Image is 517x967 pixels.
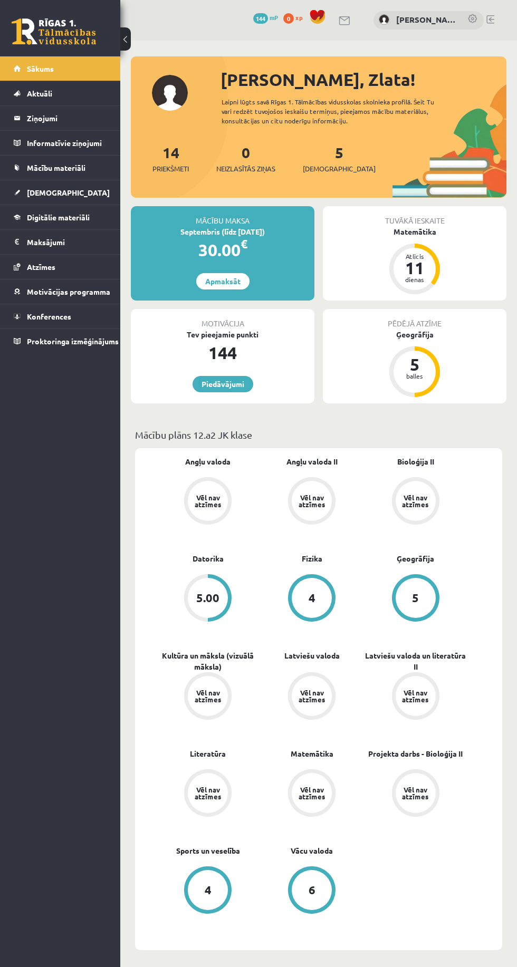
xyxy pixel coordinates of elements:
a: 6 [260,866,364,916]
legend: Ziņojumi [27,106,107,130]
a: Vēl nav atzīmes [156,672,260,722]
a: Maksājumi [14,230,107,254]
a: Vēl nav atzīmes [156,477,260,527]
a: 0Neizlasītās ziņas [216,143,275,174]
a: Vēl nav atzīmes [363,769,467,819]
a: Konferences [14,304,107,328]
a: 5[DEMOGRAPHIC_DATA] [303,143,376,174]
div: Septembris (līdz [DATE]) [131,226,314,237]
div: 6 [309,884,315,896]
a: Vēl nav atzīmes [260,477,364,527]
div: Vēl nav atzīmes [297,786,327,800]
a: Informatīvie ziņojumi [14,131,107,155]
div: Mācību maksa [131,206,314,226]
a: 5 [363,574,467,624]
a: [PERSON_NAME] [396,14,457,26]
a: Fizika [302,553,322,564]
a: Mācību materiāli [14,156,107,180]
a: Piedāvājumi [193,376,253,392]
a: Vēl nav atzīmes [363,477,467,527]
div: Atlicis [399,253,430,259]
span: 0 [283,13,294,24]
a: Vēl nav atzīmes [260,672,364,722]
div: 11 [399,259,430,276]
a: Ģeogrāfija 5 balles [323,329,506,399]
a: Angļu valoda II [286,456,338,467]
a: 14Priekšmeti [152,143,189,174]
div: Laipni lūgts savā Rīgas 1. Tālmācības vidusskolas skolnieka profilā. Šeit Tu vari redzēt tuvojošo... [222,97,447,125]
a: Motivācijas programma [14,279,107,304]
span: Konferences [27,312,71,321]
div: balles [399,373,430,379]
span: Digitālie materiāli [27,212,90,222]
div: Vēl nav atzīmes [193,786,223,800]
a: Rīgas 1. Tālmācības vidusskola [12,18,96,45]
div: Vēl nav atzīmes [401,494,430,508]
a: 144 mP [253,13,278,22]
p: Mācību plāns 12.a2 JK klase [135,428,502,442]
div: 144 [131,340,314,365]
span: xp [295,13,302,22]
div: Vēl nav atzīmes [297,494,327,508]
div: 5 [412,592,419,604]
span: [DEMOGRAPHIC_DATA] [27,188,110,197]
a: 4 [260,574,364,624]
div: 4 [309,592,315,604]
a: 5.00 [156,574,260,624]
span: Aktuāli [27,89,52,98]
a: Vēl nav atzīmes [363,672,467,722]
a: Projekta darbs - Bioloģija II [368,748,463,759]
span: Priekšmeti [152,163,189,174]
div: Tev pieejamie punkti [131,329,314,340]
a: Angļu valoda [185,456,231,467]
div: Vēl nav atzīmes [193,689,223,703]
a: Vēl nav atzīmes [260,769,364,819]
a: Sports un veselība [176,845,240,856]
span: 144 [253,13,268,24]
div: Vēl nav atzīmes [401,786,430,800]
a: Ziņojumi [14,106,107,130]
span: Proktoringa izmēģinājums [27,336,119,346]
a: Apmaksāt [196,273,250,289]
div: Vēl nav atzīmes [401,689,430,703]
div: 30.00 [131,237,314,263]
span: Mācību materiāli [27,163,85,172]
span: Motivācijas programma [27,287,110,296]
span: Neizlasītās ziņas [216,163,275,174]
a: Matemātika Atlicis 11 dienas [323,226,506,296]
a: Aktuāli [14,81,107,105]
a: Matemātika [291,748,333,759]
a: [DEMOGRAPHIC_DATA] [14,180,107,205]
a: Kultūra un māksla (vizuālā māksla) [156,650,260,672]
div: dienas [399,276,430,283]
span: [DEMOGRAPHIC_DATA] [303,163,376,174]
a: Proktoringa izmēģinājums [14,329,107,353]
a: Ģeogrāfija [397,553,434,564]
a: Vēl nav atzīmes [156,769,260,819]
a: Vācu valoda [291,845,333,856]
a: Latviešu valoda [284,650,340,661]
legend: Maksājumi [27,230,107,254]
div: Vēl nav atzīmes [193,494,223,508]
span: Sākums [27,64,54,73]
a: Atzīmes [14,255,107,279]
a: 0 xp [283,13,308,22]
a: Latviešu valoda un literatūra II [363,650,467,672]
div: 4 [205,884,212,896]
div: Matemātika [323,226,506,237]
a: Datorika [193,553,224,564]
div: [PERSON_NAME], Zlata! [221,67,506,92]
div: Tuvākā ieskaite [323,206,506,226]
a: Sākums [14,56,107,81]
span: € [241,236,247,252]
a: Bioloģija II [397,456,434,467]
div: 5.00 [196,592,219,604]
div: Ģeogrāfija [323,329,506,340]
div: Motivācija [131,309,314,329]
span: Atzīmes [27,262,55,272]
div: Vēl nav atzīmes [297,689,327,703]
a: 4 [156,866,260,916]
div: Pēdējā atzīme [323,309,506,329]
a: Digitālie materiāli [14,205,107,229]
a: Literatūra [190,748,226,759]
